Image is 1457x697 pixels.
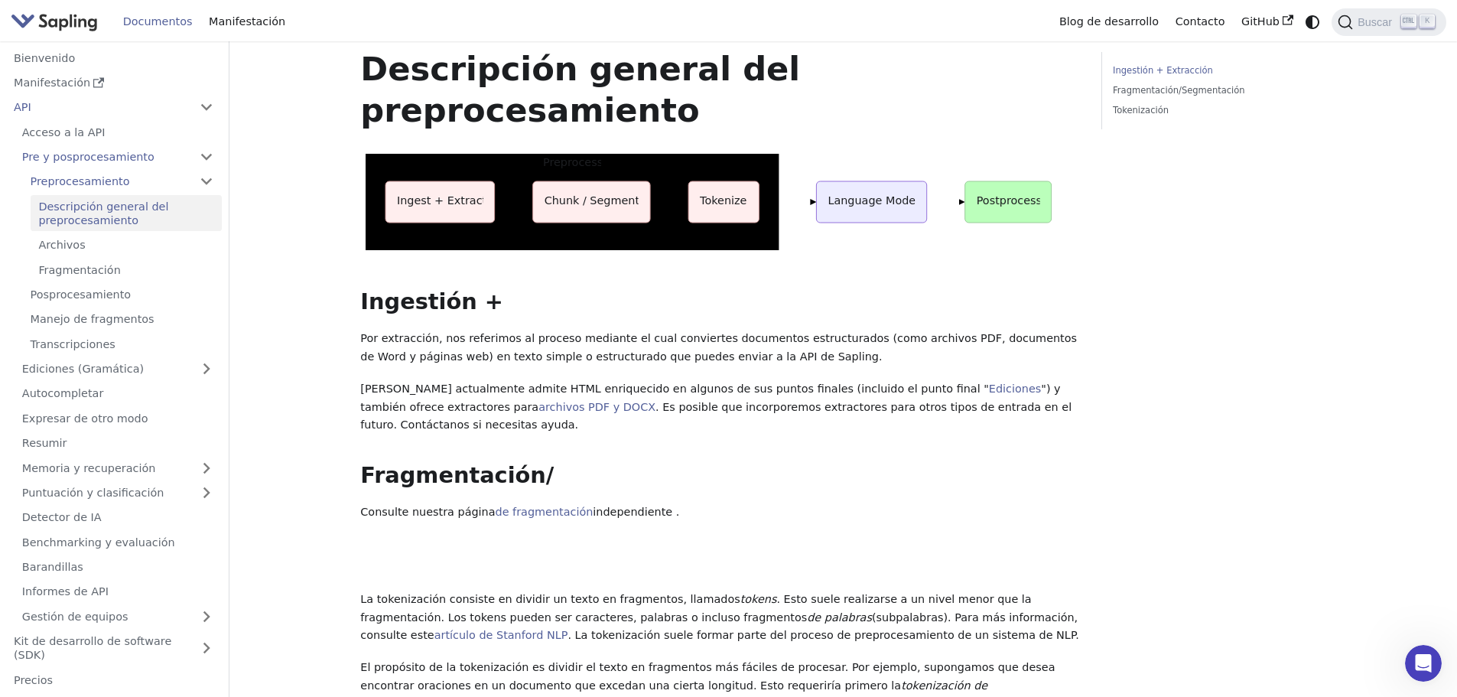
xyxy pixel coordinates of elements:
font: Detector de IA [22,511,102,523]
font: Puntuación y clasificación [22,487,164,499]
a: Manifestación [5,72,222,94]
a: Barandillas [14,556,222,578]
font: Preprocesamiento [31,175,130,187]
a: Archivos [31,234,222,256]
a: Fragmentación [31,259,222,281]
a: Kit de desarrollo de software (SDK) [5,630,191,666]
kbd: K [1420,15,1435,28]
iframe: Chat en vivo de Intercom [1405,645,1442,682]
a: Blog de desarrollo [1051,10,1167,34]
font: independiente . [593,506,679,518]
font: La tokenización consiste en dividir un texto en fragmentos, llamados [360,593,740,605]
a: Manifestación [200,10,294,34]
font: Descripción general del preprocesamiento [360,50,800,129]
font: archivos PDF y DOCX [538,401,655,413]
font: Precios [14,674,53,686]
a: Puntuación y clasificación [14,482,222,504]
a: Benchmarking y evaluación [14,531,222,553]
a: Pre y posprocesamiento [14,146,222,168]
font: Transcripciones [31,338,115,350]
a: Bienvenido [5,47,222,69]
font: Bienvenido [14,52,75,64]
font: Ingestión + [360,288,503,314]
a: Sapling.ai [11,11,103,33]
font: Pre y posprocesamiento [22,151,154,163]
a: Preprocesamiento [22,171,222,193]
a: Ingestión + Extracción [1113,64,1320,78]
img: Sapling.ai [11,11,98,33]
a: Memoria y recuperación [14,457,222,479]
font: Consulte nuestra página [360,506,495,518]
a: Precios [5,669,222,691]
p: Chunk / Segment [545,193,640,210]
a: Detector de IA [14,506,222,529]
a: GitHub [1233,10,1301,34]
font: El propósito de la tokenización es dividir el texto en fragmentos más fáciles de procesar. Por ej... [360,661,1055,692]
a: Resumir [14,432,222,454]
font: Manejo de fragmentos [31,313,154,325]
font: Fragmentación [38,264,120,276]
a: Gestión de equipos [14,605,222,627]
a: Expresar de otro modo [14,407,222,429]
font: Fragmentación/Segmentación [1113,85,1245,96]
a: Ediciones [989,383,1041,395]
font: Memoria y recuperación [22,462,156,474]
font: Benchmarking y evaluación [22,536,175,549]
p: Ingest + Extract [397,193,486,210]
a: API [5,96,191,119]
button: Buscar (Ctrl+K) [1332,8,1446,36]
a: Fragmentación/Segmentación [1113,83,1320,98]
font: Posprocesamiento [31,288,132,301]
font: Archivos [38,239,85,251]
font: Documentos [123,15,193,28]
font: Contacto [1176,15,1225,28]
font: GitHub [1241,15,1280,28]
button: Contraer la categoría 'API' de la barra lateral [191,96,222,119]
p: Preprocess [543,155,603,171]
a: Manejo de fragmentos [22,308,222,331]
font: [PERSON_NAME] actualmente admite HTML enriquecido en algunos de sus puntos finales (incluido el p... [360,383,989,395]
font: Blog de desarrollo [1059,15,1159,28]
font: Ediciones (Gramática) [22,363,144,375]
a: de fragmentación [496,506,594,518]
font: Barandillas [22,561,83,573]
font: Por extracción, nos referimos al proceso mediante el cual conviertes documentos estructurados (co... [360,332,1077,363]
a: Autocompletar [14,383,222,405]
font: Gestión de equipos [22,611,128,623]
font: Manifestación [209,15,285,28]
a: Ediciones (Gramática) [14,358,222,380]
font: Kit de desarrollo de software (SDK) [14,635,171,661]
a: Descripción general del preprocesamiento [31,195,222,231]
a: Acceso a la API [14,121,222,143]
font: de palabras [807,611,872,624]
font: Autocompletar [22,387,104,399]
p: Postprocess [977,193,1042,210]
a: artículo de Stanford NLP [434,629,568,641]
button: Cambiar entre modo oscuro y claro (actualmente modo sistema) [1302,11,1324,33]
button: Expandir la categoría de la barra lateral 'SDK' [191,630,222,666]
font: Descripción general del preprocesamiento [38,200,168,226]
font: Expresar de otro modo [22,412,148,425]
a: Informes de API [14,581,222,603]
font: Fragmentación/ [360,462,554,488]
a: Posprocesamiento [22,284,222,306]
font: Tokenización [1113,105,1169,116]
font: Manifestación [14,77,90,89]
font: . Es posible que incorporemos extractores para otros tipos de entrada en el futuro. Contáctanos s... [360,401,1072,432]
font: Ingestión + Extracción [1113,65,1213,76]
font: . La tokenización suele formar parte del proceso de preprocesamiento de un sistema de NLP. [568,629,1078,641]
font: Resumir [22,437,67,449]
font: Informes de API [22,585,109,598]
a: Tokenización [1113,103,1320,118]
font: ") y también ofrece extractores para [360,383,1060,413]
font: Acceso a la API [22,126,106,138]
font: tokens [740,593,777,605]
font: API [14,101,31,113]
font: . Esto suele realizarse a un nivel menor que la fragmentación. Los tokens pueden ser caracteres, ... [360,593,1031,624]
font: Buscar [1358,16,1392,28]
a: Transcripciones [22,333,222,355]
a: Documentos [115,10,200,34]
p: Tokenize [700,193,746,210]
